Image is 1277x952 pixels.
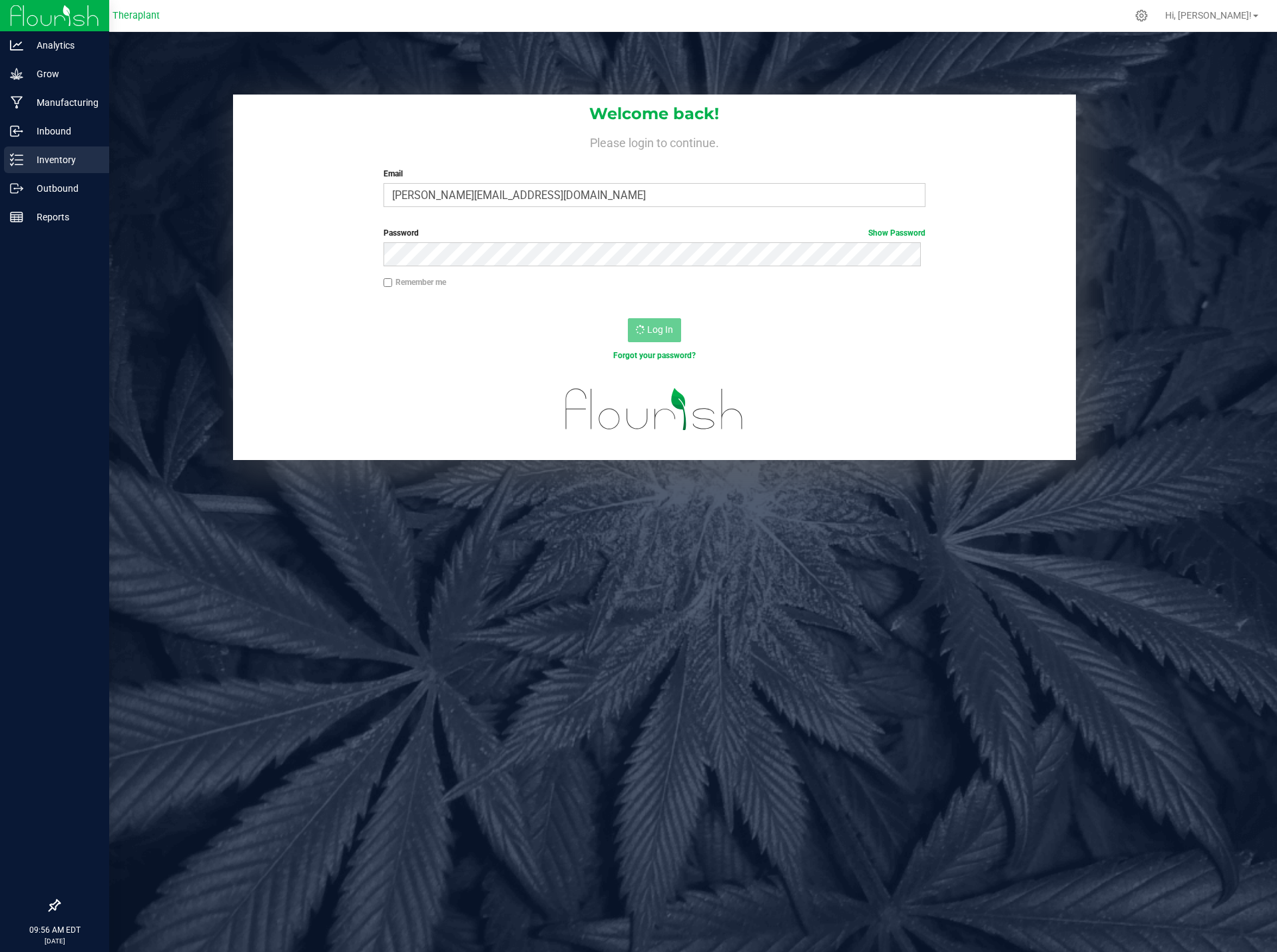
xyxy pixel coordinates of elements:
span: Log In [647,324,673,335]
inline-svg: Inventory [10,153,23,166]
inline-svg: Reports [10,210,23,224]
h4: Please login to continue. [233,133,1077,149]
a: Show Password [868,228,925,238]
inline-svg: Manufacturing [10,96,23,109]
button: Log In [628,318,681,342]
inline-svg: Outbound [10,182,23,195]
p: 09:56 AM EDT [6,924,103,936]
label: Email [383,168,925,180]
inline-svg: Inbound [10,124,23,138]
p: [DATE] [6,936,103,946]
inline-svg: Grow [10,67,23,81]
a: Forgot your password? [613,351,696,360]
span: Hi, [PERSON_NAME]! [1165,10,1252,21]
span: Theraplant [113,10,160,21]
p: Inventory [23,152,103,168]
p: Reports [23,209,103,225]
div: Manage settings [1133,9,1150,22]
span: Password [383,228,419,238]
p: Grow [23,66,103,82]
h1: Welcome back! [233,105,1077,122]
p: Manufacturing [23,95,103,111]
p: Outbound [23,180,103,196]
p: Analytics [23,37,103,53]
inline-svg: Analytics [10,39,23,52]
label: Remember me [383,276,446,288]
input: Remember me [383,278,393,288]
img: flourish_logo.svg [549,375,760,443]
p: Inbound [23,123,103,139]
